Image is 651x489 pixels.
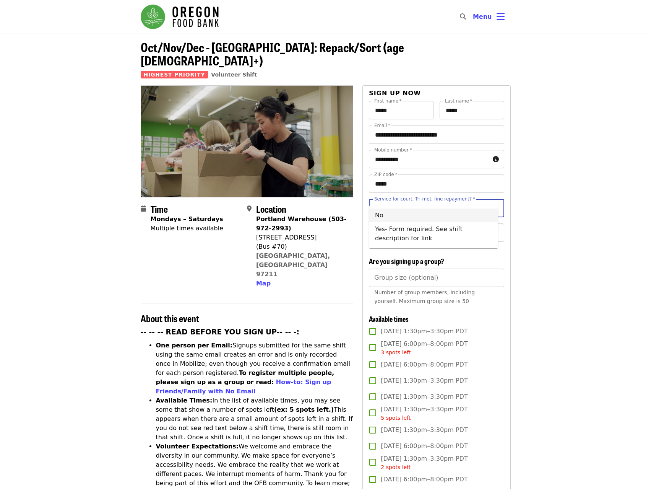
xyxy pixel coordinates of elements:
[374,197,475,201] label: Service for court, Tri-met, fine repayment?
[156,369,334,386] strong: To register multiple people, please sign up as a group or read:
[381,425,468,435] span: [DATE] 1:30pm–3:30pm PDT
[493,156,499,163] i: circle-info icon
[445,99,472,103] label: Last name
[381,327,468,336] span: [DATE] 1:30pm–3:30pm PDT
[211,72,257,78] a: Volunteer Shift
[156,342,233,349] strong: One person per Email:
[381,475,468,484] span: [DATE] 6:00pm–8:00pm PDT
[141,5,219,29] img: Oregon Food Bank - Home
[141,38,404,69] span: Oct/Nov/Dec - [GEOGRAPHIC_DATA]: Repack/Sort (age [DEMOGRAPHIC_DATA]+)
[256,242,347,251] div: (Bus #70)
[381,464,411,470] span: 2 spots left
[369,90,421,97] span: Sign up now
[369,314,409,324] span: Available times
[156,396,354,442] li: In the list of available times, you may see some that show a number of spots left This appears wh...
[381,405,468,422] span: [DATE] 1:30pm–3:30pm PDT
[369,126,504,144] input: Email
[467,8,511,26] button: Toggle account menu
[374,148,412,152] label: Mobile number
[156,378,331,395] a: How-to: Sign up Friends/Family with No Email
[256,233,347,242] div: [STREET_ADDRESS]
[141,86,353,197] img: Oct/Nov/Dec - Portland: Repack/Sort (age 8+) organized by Oregon Food Bank
[369,174,504,193] input: ZIP code
[151,224,223,233] div: Multiple times available
[156,341,354,396] li: Signups submitted for the same shift using the same email creates an error and is only recorded o...
[369,222,498,245] li: Yes- Form required. See shift description for link
[369,150,489,168] input: Mobile number
[256,280,271,287] span: Map
[481,203,492,214] button: Clear
[256,252,330,278] a: [GEOGRAPHIC_DATA], [GEOGRAPHIC_DATA] 97211
[151,215,223,223] strong: Mondays – Saturdays
[256,202,286,215] span: Location
[381,349,411,355] span: 3 spots left
[256,215,347,232] strong: Portland Warehouse (503-972-2993)
[497,11,505,22] i: bars icon
[374,99,402,103] label: First name
[156,397,213,404] strong: Available Times:
[141,328,300,336] strong: -- -- -- READ BEFORE YOU SIGN UP-- -- -:
[369,209,498,222] li: No
[440,101,504,119] input: Last name
[141,205,146,212] i: calendar icon
[381,392,468,401] span: [DATE] 1:30pm–3:30pm PDT
[471,8,477,26] input: Search
[156,443,239,450] strong: Volunteer Expectations:
[381,360,468,369] span: [DATE] 6:00pm–8:00pm PDT
[369,269,504,287] input: [object Object]
[374,123,390,128] label: Email
[473,13,492,20] span: Menu
[381,339,468,357] span: [DATE] 6:00pm–8:00pm PDT
[369,101,433,119] input: First name
[381,376,468,385] span: [DATE] 1:30pm–3:30pm PDT
[274,406,334,413] strong: (ex: 5 spots left.)
[381,415,411,421] span: 5 spots left
[460,13,466,20] i: search icon
[369,256,444,266] span: Are you signing up a group?
[374,172,397,177] label: ZIP code
[141,71,208,78] span: Highest Priority
[374,289,475,304] span: Number of group members, including yourself. Maximum group size is 50
[151,202,168,215] span: Time
[247,205,252,212] i: map-marker-alt icon
[491,203,502,214] button: Close
[381,454,468,471] span: [DATE] 1:30pm–3:30pm PDT
[141,311,199,325] span: About this event
[256,279,271,288] button: Map
[381,442,468,451] span: [DATE] 6:00pm–8:00pm PDT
